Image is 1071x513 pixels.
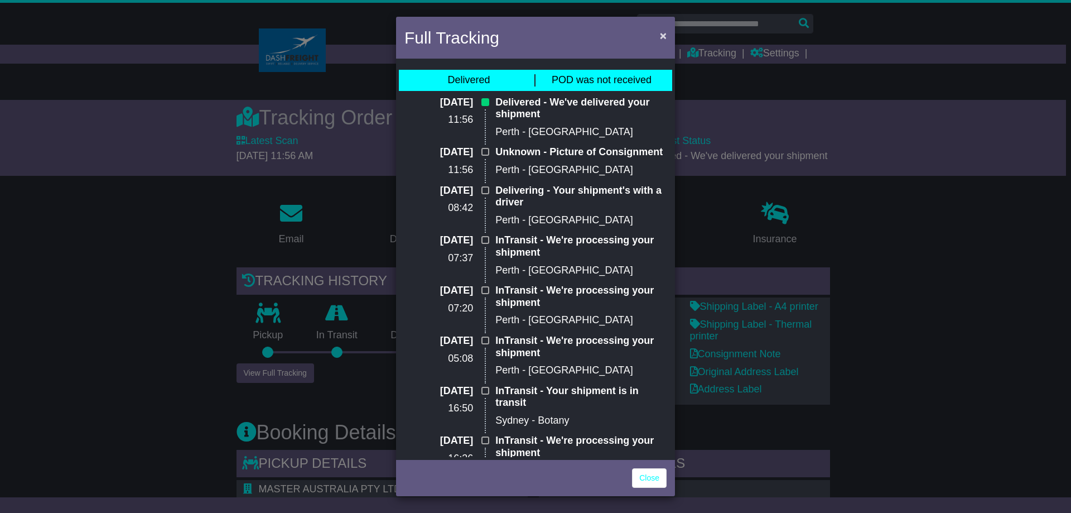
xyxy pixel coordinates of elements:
[404,164,473,176] p: 11:56
[495,164,667,176] p: Perth - [GEOGRAPHIC_DATA]
[495,234,667,258] p: InTransit - We're processing your shipment
[495,435,667,459] p: InTransit - We're processing your shipment
[404,353,473,365] p: 05:08
[495,214,667,227] p: Perth - [GEOGRAPHIC_DATA]
[632,468,667,488] a: Close
[404,114,473,126] p: 11:56
[404,285,473,297] p: [DATE]
[404,335,473,347] p: [DATE]
[495,97,667,121] p: Delivered - We've delivered your shipment
[552,74,652,85] span: POD was not received
[404,453,473,465] p: 16:36
[404,97,473,109] p: [DATE]
[495,185,667,209] p: Delivering - Your shipment's with a driver
[495,146,667,159] p: Unknown - Picture of Consignment
[404,146,473,159] p: [DATE]
[654,24,672,47] button: Close
[495,285,667,309] p: InTransit - We're processing your shipment
[404,385,473,397] p: [DATE]
[404,185,473,197] p: [DATE]
[404,252,473,265] p: 07:37
[404,435,473,447] p: [DATE]
[495,335,667,359] p: InTransit - We're processing your shipment
[660,29,667,42] span: ×
[495,265,667,277] p: Perth - [GEOGRAPHIC_DATA]
[495,415,667,427] p: Sydney - Botany
[404,202,473,214] p: 08:42
[447,74,490,87] div: Delivered
[495,126,667,138] p: Perth - [GEOGRAPHIC_DATA]
[404,303,473,315] p: 07:20
[404,234,473,247] p: [DATE]
[495,365,667,377] p: Perth - [GEOGRAPHIC_DATA]
[495,314,667,327] p: Perth - [GEOGRAPHIC_DATA]
[404,25,499,50] h4: Full Tracking
[404,402,473,415] p: 16:50
[495,385,667,409] p: InTransit - Your shipment is in transit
